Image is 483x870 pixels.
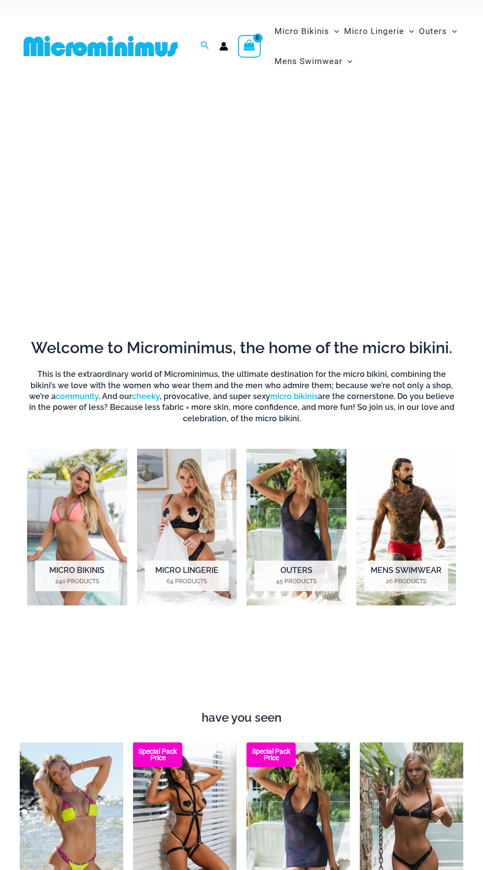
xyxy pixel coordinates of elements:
img: MM SHOP LOGO FLAT [20,35,182,57]
mark: 45 Products [254,577,338,586]
h2: Micro Bikinis [35,561,119,591]
a: Mens SwimwearMenu ToggleMenu Toggle [272,46,355,76]
span: Outers [419,19,447,44]
img: Micro Lingerie [137,449,237,605]
img: Mens Swimwear [356,449,456,605]
h2: Outers [254,561,338,591]
a: community [56,392,99,401]
nav: Site Navigation [271,15,463,78]
a: View Shopping Cart, empty [238,35,261,58]
b: Special Pack Price [133,748,182,761]
mark: 240 Products [35,577,119,586]
span: Menu Toggle [447,19,457,44]
img: Outers [246,449,346,605]
a: Account icon link [219,42,228,51]
mark: 64 Products [145,577,229,586]
a: Visit product category Outers [246,449,346,605]
a: Micro LingerieMenu ToggleMenu Toggle [342,16,416,46]
a: Visit product category Mens Swimwear [356,449,456,605]
iframe: TrustedSite Certified [27,632,456,705]
a: Visit product category Micro Bikinis [27,449,127,605]
a: cheeky [132,392,160,401]
span: Menu Toggle [329,19,339,44]
a: Visit product category Micro Lingerie [137,449,237,605]
span: Micro Bikinis [275,19,329,44]
span: Menu Toggle [404,19,414,44]
img: Micro Bikinis [27,449,127,605]
a: OutersMenu ToggleMenu Toggle [416,16,459,46]
h2: Mens Swimwear [364,561,448,591]
b: Special Pack Price [246,748,296,761]
span: Mens Swimwear [275,49,343,74]
a: Micro BikinisMenu ToggleMenu Toggle [272,16,342,46]
a: micro bikinis [270,392,318,401]
span: Micro Lingerie [344,19,404,44]
h2: Micro Lingerie [145,561,229,591]
span: Menu Toggle [343,49,352,74]
h6: This is the extraordinary world of Microminimus, the ultimate destination for the micro bikini, c... [27,369,456,424]
a: Search icon link [201,40,209,52]
h2: Welcome to Microminimus, the home of the micro bikini. [27,337,456,358]
h4: have you seen [20,711,463,725]
mark: 26 Products [364,577,448,586]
